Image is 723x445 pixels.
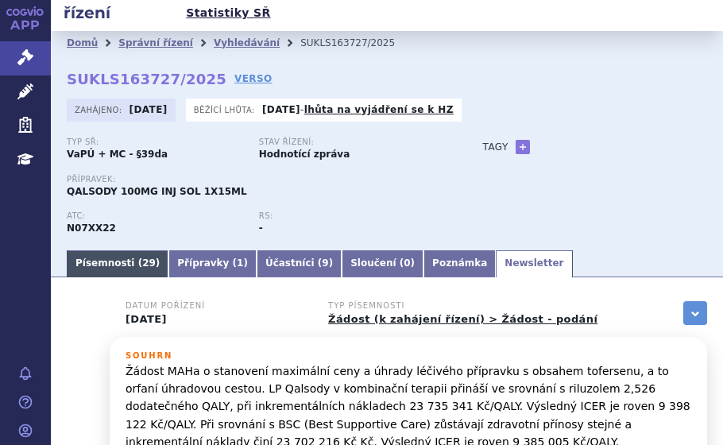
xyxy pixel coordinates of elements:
a: Newsletter [496,250,572,277]
strong: VaPÚ + MC - §39da [67,149,168,160]
a: lhůta na vyjádření se k HZ [304,104,454,115]
a: Domů [67,37,98,48]
a: Poznámka [423,250,496,277]
a: Písemnosti (29) [67,250,168,277]
a: VERSO [234,71,273,87]
p: Typ SŘ: [67,137,243,147]
p: ATC: [67,211,243,221]
a: Žádost (k zahájení řízení) > Žádost - podání [328,313,597,325]
span: Běžící lhůta: [194,103,258,116]
span: Zahájeno: [75,103,125,116]
h3: Tagy [483,137,508,157]
p: Přípravek: [67,175,451,184]
strong: TOFERSEN [67,222,116,234]
li: SUKLS163727/2025 [300,31,416,55]
p: - [262,103,454,116]
strong: SUKLS163727/2025 [67,71,226,87]
a: zobrazit vše [683,301,707,325]
span: QALSODY 100MG INJ SOL 1X15ML [67,186,247,197]
a: Účastníci (9) [257,250,342,277]
strong: Hodnotící zpráva [259,149,350,160]
a: + [516,140,530,154]
a: Statistiky SŘ [181,2,275,24]
strong: - [259,222,263,234]
a: Sloučení (0) [342,250,423,277]
strong: [DATE] [130,104,168,115]
a: Přípravky (1) [168,250,257,277]
span: 29 [142,257,156,269]
strong: [DATE] [262,104,300,115]
h3: Souhrn [126,351,691,361]
p: RS: [259,211,435,221]
p: [DATE] [126,313,308,326]
a: Vyhledávání [214,37,280,48]
span: 1 [237,257,243,269]
a: Správní řízení [118,37,193,48]
span: 9 [322,257,328,269]
h3: Datum pořízení [126,301,308,311]
span: 0 [404,257,410,269]
h3: Typ písemnosti [328,301,597,311]
p: Stav řízení: [259,137,435,147]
